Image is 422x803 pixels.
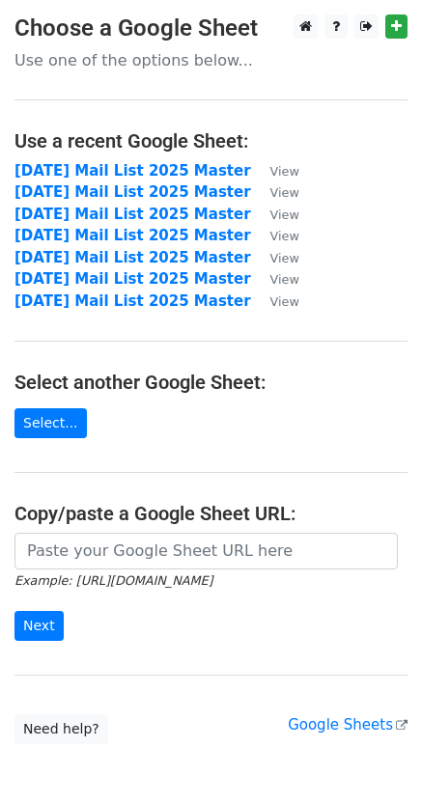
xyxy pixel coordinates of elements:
[251,162,299,180] a: View
[270,272,299,287] small: View
[270,294,299,309] small: View
[270,229,299,243] small: View
[288,716,408,734] a: Google Sheets
[14,162,251,180] a: [DATE] Mail List 2025 Master
[251,206,299,223] a: View
[14,183,251,201] a: [DATE] Mail List 2025 Master
[270,251,299,265] small: View
[14,533,398,569] input: Paste your Google Sheet URL here
[270,185,299,200] small: View
[14,408,87,438] a: Select...
[14,227,251,244] a: [DATE] Mail List 2025 Master
[251,270,299,288] a: View
[14,14,408,42] h3: Choose a Google Sheet
[14,270,251,288] a: [DATE] Mail List 2025 Master
[251,292,299,310] a: View
[270,208,299,222] small: View
[251,249,299,266] a: View
[14,611,64,641] input: Next
[14,249,251,266] a: [DATE] Mail List 2025 Master
[251,183,299,201] a: View
[14,292,251,310] a: [DATE] Mail List 2025 Master
[270,164,299,179] small: View
[14,206,251,223] a: [DATE] Mail List 2025 Master
[14,573,212,588] small: Example: [URL][DOMAIN_NAME]
[14,129,408,152] h4: Use a recent Google Sheet:
[251,227,299,244] a: View
[14,714,108,744] a: Need help?
[14,50,408,70] p: Use one of the options below...
[14,371,408,394] h4: Select another Google Sheet:
[14,502,408,525] h4: Copy/paste a Google Sheet URL:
